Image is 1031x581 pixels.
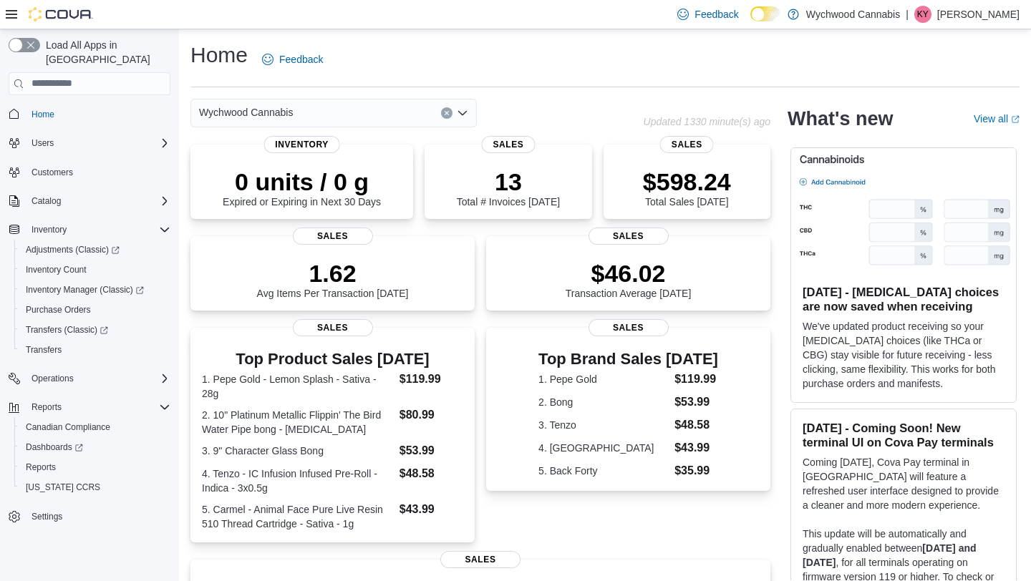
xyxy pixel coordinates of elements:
[26,192,170,210] span: Catalog
[674,416,718,434] dd: $48.58
[538,351,718,368] h3: Top Brand Sales [DATE]
[32,401,62,413] span: Reports
[20,459,62,476] a: Reports
[457,167,560,207] div: Total # Invoices [DATE]
[20,341,170,358] span: Transfers
[457,107,468,119] button: Open list of options
[440,551,521,568] span: Sales
[293,319,373,336] span: Sales
[14,477,176,497] button: [US_STATE] CCRS
[202,467,394,495] dt: 4. Tenzo - IC Infusion Infused Pre-Roll - Indica - 3x0.5g
[293,228,373,245] span: Sales
[26,344,62,356] span: Transfers
[202,444,394,458] dt: 3. 9" Character Glass Bong
[674,462,718,479] dd: $35.99
[660,136,714,153] span: Sales
[190,41,248,69] h1: Home
[26,399,170,416] span: Reports
[644,116,770,127] p: Updated 1330 minute(s) ago
[199,104,293,121] span: Wychwood Cannabis
[257,259,409,299] div: Avg Items Per Transaction [DATE]
[643,167,731,207] div: Total Sales [DATE]
[20,301,97,318] a: Purchase Orders
[14,240,176,260] a: Adjustments (Classic)
[26,324,108,336] span: Transfers (Classic)
[202,351,463,368] h3: Top Product Sales [DATE]
[3,397,176,417] button: Reports
[803,421,1005,449] h3: [DATE] - Coming Soon! New terminal UI on Cova Pay terminals
[538,372,669,386] dt: 1. Pepe Gold
[26,135,170,152] span: Users
[674,394,718,411] dd: $53.99
[40,38,170,67] span: Load All Apps in [GEOGRAPHIC_DATA]
[937,6,1020,23] p: [PERSON_NAME]
[26,462,56,473] span: Reports
[803,285,1005,313] h3: [DATE] - [MEDICAL_DATA] choices are now saved when receiving
[26,163,170,181] span: Customers
[14,260,176,280] button: Inventory Count
[643,167,731,196] p: $598.24
[20,281,150,298] a: Inventory Manager (Classic)
[14,280,176,300] a: Inventory Manager (Classic)
[202,502,394,531] dt: 5. Carmel - Animal Face Pure Live Resin 510 Thread Cartridge - Sativa - 1g
[906,6,909,23] p: |
[400,465,463,482] dd: $48.58
[257,259,409,288] p: 1.62
[14,457,176,477] button: Reports
[202,408,394,436] dt: 2. 10" Platinum Metallic Flippin' The Bird Water Pipe bong - [MEDICAL_DATA]
[9,98,170,565] nav: Complex example
[223,167,381,207] div: Expired or Expiring in Next 30 Days
[26,221,170,238] span: Inventory
[26,304,91,316] span: Purchase Orders
[803,455,1005,512] p: Coming [DATE], Cova Pay terminal in [GEOGRAPHIC_DATA] will feature a refreshed user interface des...
[400,442,463,459] dd: $53.99
[400,406,463,424] dd: $80.99
[3,104,176,125] button: Home
[263,136,340,153] span: Inventory
[26,507,170,525] span: Settings
[26,264,87,275] span: Inventory Count
[26,221,72,238] button: Inventory
[32,137,54,149] span: Users
[20,261,170,278] span: Inventory Count
[803,319,1005,391] p: We've updated product receiving so your [MEDICAL_DATA] choices (like THCa or CBG) stay visible fo...
[538,395,669,409] dt: 2. Bong
[26,370,170,387] span: Operations
[20,321,170,338] span: Transfers (Classic)
[26,421,110,433] span: Canadian Compliance
[26,164,79,181] a: Customers
[674,439,718,456] dd: $43.99
[750,6,780,21] input: Dark Mode
[20,241,125,258] a: Adjustments (Classic)
[14,320,176,340] a: Transfers (Classic)
[538,441,669,455] dt: 4. [GEOGRAPHIC_DATA]
[279,52,323,67] span: Feedback
[20,281,170,298] span: Inventory Manager (Classic)
[14,437,176,457] a: Dashboards
[20,439,89,456] a: Dashboards
[20,341,67,358] a: Transfers
[20,439,170,456] span: Dashboards
[32,195,61,207] span: Catalog
[26,105,170,123] span: Home
[20,479,170,496] span: Washington CCRS
[20,261,92,278] a: Inventory Count
[32,109,54,120] span: Home
[400,371,463,388] dd: $119.99
[14,340,176,360] button: Transfers
[26,284,144,296] span: Inventory Manager (Classic)
[20,321,114,338] a: Transfers (Classic)
[3,133,176,153] button: Users
[3,368,176,389] button: Operations
[26,135,59,152] button: Users
[750,21,751,22] span: Dark Mode
[256,45,329,74] a: Feedback
[974,113,1020,125] a: View allExternal link
[589,228,669,245] span: Sales
[803,542,977,568] strong: [DATE] and [DATE]
[3,220,176,240] button: Inventory
[20,301,170,318] span: Purchase Orders
[566,259,692,288] p: $46.02
[400,501,463,518] dd: $43.99
[26,370,79,387] button: Operations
